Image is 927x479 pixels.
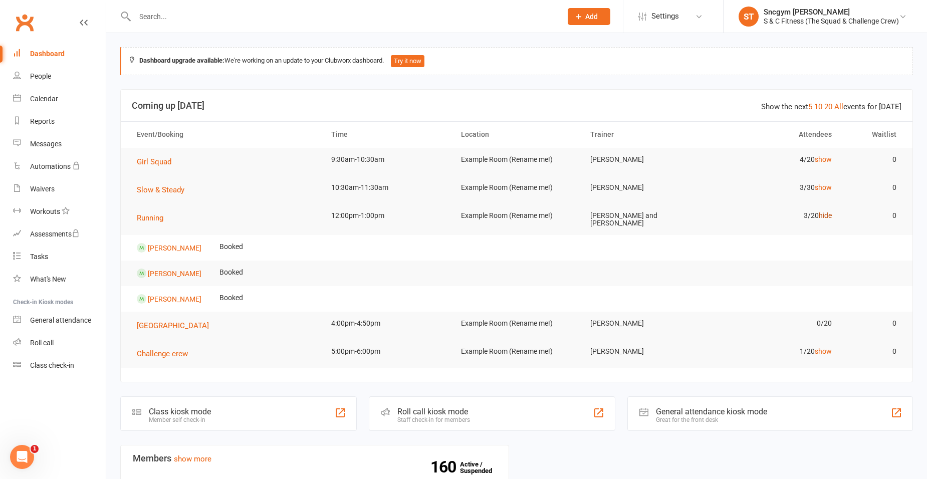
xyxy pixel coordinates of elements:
[815,183,832,191] a: show
[819,211,832,219] a: hide
[452,340,582,363] td: Example Room (Rename me!)
[148,244,201,252] a: [PERSON_NAME]
[841,312,905,335] td: 0
[452,312,582,335] td: Example Room (Rename me!)
[12,10,37,35] a: Clubworx
[322,204,452,227] td: 12:00pm-1:00pm
[30,230,80,238] div: Assessments
[133,453,497,463] h3: Members
[137,213,163,222] span: Running
[13,332,106,354] a: Roll call
[815,347,832,355] a: show
[137,212,170,224] button: Running
[149,407,211,416] div: Class kiosk mode
[13,354,106,377] a: Class kiosk mode
[30,140,62,148] div: Messages
[149,416,211,423] div: Member self check-in
[139,57,224,64] strong: Dashboard upgrade available:
[30,207,60,215] div: Workouts
[581,204,711,235] td: [PERSON_NAME] and [PERSON_NAME]
[452,176,582,199] td: Example Room (Rename me!)
[13,133,106,155] a: Messages
[137,348,195,360] button: Challenge crew
[656,416,767,423] div: Great for the front desk
[13,43,106,65] a: Dashboard
[13,88,106,110] a: Calendar
[210,235,252,259] td: Booked
[841,204,905,227] td: 0
[30,50,65,58] div: Dashboard
[452,204,582,227] td: Example Room (Rename me!)
[30,361,74,369] div: Class check-in
[13,155,106,178] a: Automations
[651,5,679,28] span: Settings
[322,148,452,171] td: 9:30am-10:30am
[322,312,452,335] td: 4:00pm-4:50pm
[585,13,598,21] span: Add
[322,176,452,199] td: 10:30am-11:30am
[711,148,841,171] td: 4/20
[31,445,39,453] span: 1
[137,157,171,166] span: Girl Squad
[137,185,184,194] span: Slow & Steady
[137,321,209,330] span: [GEOGRAPHIC_DATA]
[711,204,841,227] td: 3/20
[13,309,106,332] a: General attendance kiosk mode
[452,122,582,147] th: Location
[711,340,841,363] td: 1/20
[841,176,905,199] td: 0
[824,102,832,111] a: 20
[841,122,905,147] th: Waitlist
[808,102,812,111] a: 5
[834,102,843,111] a: All
[322,122,452,147] th: Time
[30,339,54,347] div: Roll call
[210,261,252,284] td: Booked
[13,65,106,88] a: People
[30,316,91,324] div: General attendance
[815,155,832,163] a: show
[711,176,841,199] td: 3/30
[656,407,767,416] div: General attendance kiosk mode
[30,185,55,193] div: Waivers
[764,8,899,17] div: Sncgym [PERSON_NAME]
[764,17,899,26] div: S & C Fitness (The Squad & Challenge Crew)
[148,269,201,277] a: [PERSON_NAME]
[30,95,58,103] div: Calendar
[581,122,711,147] th: Trainer
[581,148,711,171] td: [PERSON_NAME]
[581,340,711,363] td: [PERSON_NAME]
[30,72,51,80] div: People
[13,268,106,291] a: What's New
[739,7,759,27] div: ST
[841,148,905,171] td: 0
[568,8,610,25] button: Add
[137,349,188,358] span: Challenge crew
[13,110,106,133] a: Reports
[397,416,470,423] div: Staff check-in for members
[132,101,901,111] h3: Coming up [DATE]
[10,445,34,469] iframe: Intercom live chat
[132,10,555,24] input: Search...
[397,407,470,416] div: Roll call kiosk mode
[711,312,841,335] td: 0/20
[13,246,106,268] a: Tasks
[174,454,211,463] a: show more
[452,148,582,171] td: Example Room (Rename me!)
[322,340,452,363] td: 5:00pm-6:00pm
[391,55,424,67] button: Try it now
[30,253,48,261] div: Tasks
[711,122,841,147] th: Attendees
[13,178,106,200] a: Waivers
[841,340,905,363] td: 0
[581,312,711,335] td: [PERSON_NAME]
[814,102,822,111] a: 10
[581,176,711,199] td: [PERSON_NAME]
[30,275,66,283] div: What's New
[148,295,201,303] a: [PERSON_NAME]
[13,223,106,246] a: Assessments
[137,320,216,332] button: [GEOGRAPHIC_DATA]
[13,200,106,223] a: Workouts
[210,286,252,310] td: Booked
[30,162,71,170] div: Automations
